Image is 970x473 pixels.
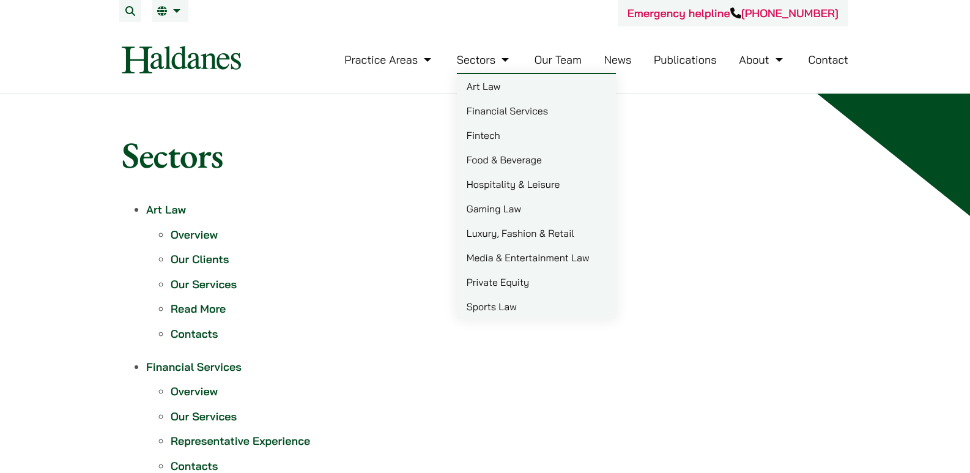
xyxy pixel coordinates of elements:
a: Contact [808,53,848,67]
a: Food & Beverage [457,147,616,172]
a: Fintech [457,123,616,147]
a: Publications [654,53,717,67]
a: Art Law [457,74,616,99]
a: Art Law [146,203,186,217]
a: Our Clients [171,252,229,266]
a: Representative Experience [171,434,310,448]
a: Overview [171,384,218,398]
a: Emergency helpline[PHONE_NUMBER] [628,6,839,20]
a: Our Team [535,53,582,67]
a: Contacts [171,459,218,473]
a: Sectors [457,53,512,67]
a: Hospitality & Leisure [457,172,616,196]
a: About [739,53,785,67]
h1: Sectors [122,133,848,177]
a: Contacts [171,327,218,341]
a: Our Services [171,277,237,291]
a: Media & Entertainment Law [457,245,616,270]
a: Overview [171,228,218,242]
a: Financial Services [146,360,242,374]
a: News [604,53,632,67]
a: Financial Services [457,99,616,123]
img: Logo of Haldanes [122,46,241,73]
a: Read More [171,302,226,316]
a: Our Services [171,409,237,423]
a: Luxury, Fashion & Retail [457,221,616,245]
a: EN [157,6,183,16]
a: Private Equity [457,270,616,294]
a: Practice Areas [344,53,434,67]
a: Gaming Law [457,196,616,221]
a: Sports Law [457,294,616,319]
